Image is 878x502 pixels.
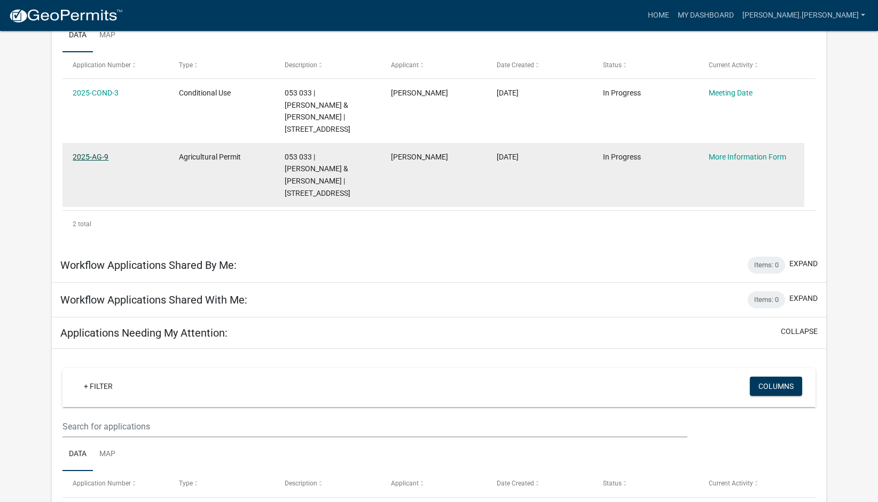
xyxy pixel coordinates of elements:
a: Map [93,437,122,472]
datatable-header-cell: Current Activity [699,52,804,78]
a: + Filter [75,377,121,396]
span: In Progress [603,89,641,97]
span: 053 033 | DEROCHE STEVEN J & DEBORAH L | 297 Anchor Pointe Drive, Eatonton, GA. 31024 [285,89,350,133]
span: 08/01/2025 [497,89,519,97]
span: Current Activity [709,480,753,487]
span: Description [285,61,317,69]
span: Date Created [497,480,534,487]
div: Items: 0 [748,257,785,274]
datatable-header-cell: Description [275,52,380,78]
span: Date Created [497,61,534,69]
datatable-header-cell: Applicant [380,471,486,497]
datatable-header-cell: Status [592,52,698,78]
div: 2 total [62,211,816,237]
datatable-header-cell: Date Created [487,52,592,78]
span: Agricultural Permit [179,153,241,161]
span: Deb DeRoche [391,153,448,161]
a: Map [93,19,122,53]
datatable-header-cell: Applicant [380,52,486,78]
datatable-header-cell: Status [592,471,698,497]
a: Home [644,5,673,26]
a: Meeting Date [709,89,752,97]
button: collapse [781,326,818,337]
a: [PERSON_NAME].[PERSON_NAME] [738,5,869,26]
div: Items: 0 [748,291,785,308]
datatable-header-cell: Type [169,52,275,78]
span: Deb DeRoche [391,89,448,97]
span: Type [179,61,193,69]
datatable-header-cell: Current Activity [699,471,804,497]
span: Application Number [73,61,131,69]
span: Applicant [391,480,419,487]
a: More Information Form [709,153,786,161]
a: Data [62,437,93,472]
span: Applicant [391,61,419,69]
span: Type [179,480,193,487]
span: 053 033 | DEROCHE STEVEN J & DEBORAH L | 297 ANCHOR POINTE DR | Horse Barn [285,153,350,197]
span: Conditional Use [179,89,231,97]
button: expand [789,258,818,269]
datatable-header-cell: Description [275,471,380,497]
datatable-header-cell: Type [169,471,275,497]
button: Columns [750,377,802,396]
a: Data [62,19,93,53]
h5: Workflow Applications Shared By Me: [60,259,237,272]
a: 2025-AG-9 [73,153,108,161]
datatable-header-cell: Application Number [62,52,168,78]
span: Current Activity [709,61,753,69]
button: expand [789,293,818,304]
a: My Dashboard [673,5,738,26]
span: In Progress [603,153,641,161]
datatable-header-cell: Date Created [487,471,592,497]
a: 2025-COND-3 [73,89,119,97]
span: Application Number [73,480,131,487]
input: Search for applications [62,416,687,437]
span: Status [603,480,622,487]
h5: Workflow Applications Shared With Me: [60,293,247,306]
span: 07/31/2025 [497,153,519,161]
span: Status [603,61,622,69]
span: Description [285,480,317,487]
datatable-header-cell: Application Number [62,471,168,497]
h5: Applications Needing My Attention: [60,326,228,339]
